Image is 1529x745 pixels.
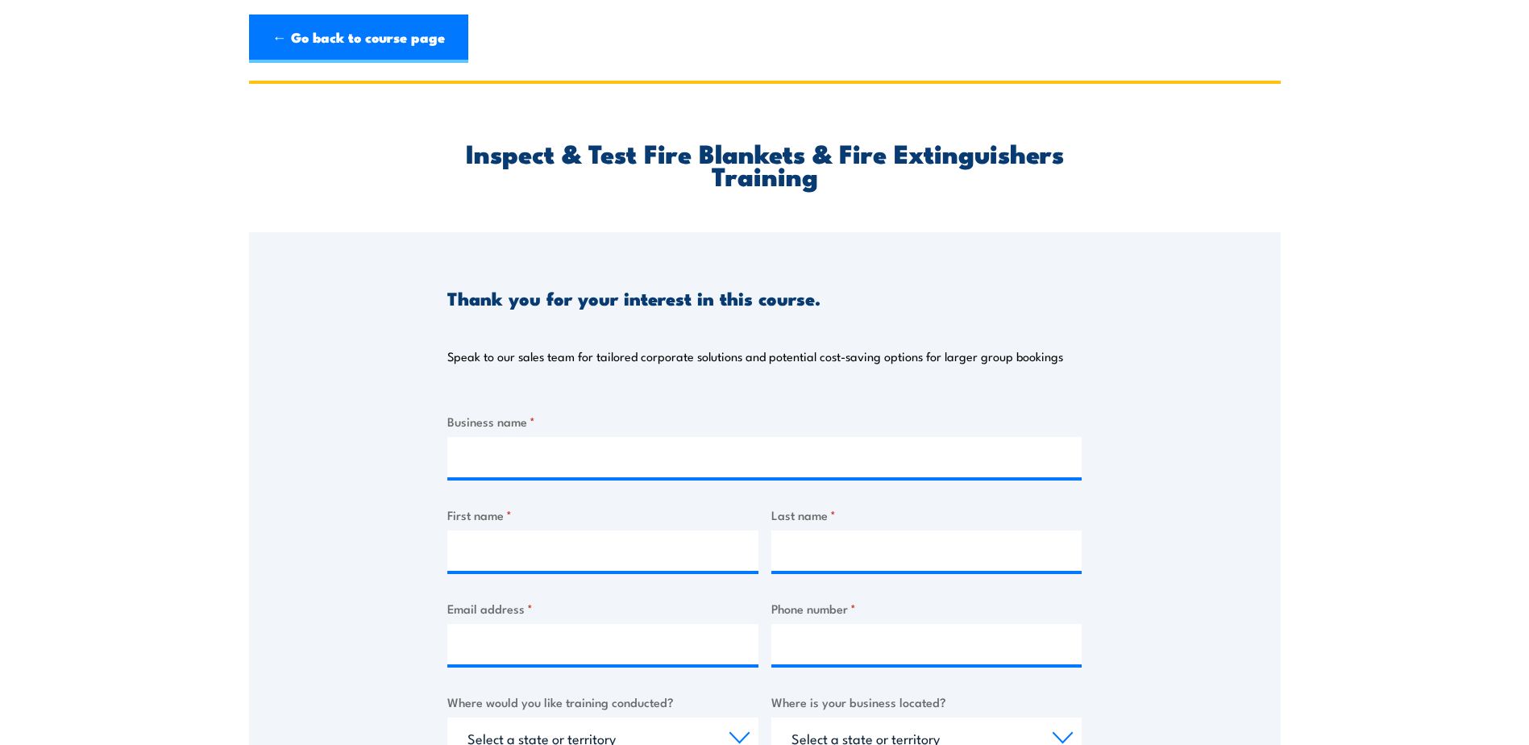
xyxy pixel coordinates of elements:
label: Where is your business located? [771,693,1082,711]
p: Speak to our sales team for tailored corporate solutions and potential cost-saving options for la... [447,348,1063,364]
label: Phone number [771,599,1082,618]
label: Business name [447,412,1082,431]
h2: Inspect & Test Fire Blankets & Fire Extinguishers Training [447,141,1082,186]
label: First name [447,506,758,524]
label: Where would you like training conducted? [447,693,758,711]
a: ← Go back to course page [249,15,468,63]
h3: Thank you for your interest in this course. [447,289,821,307]
label: Email address [447,599,758,618]
label: Last name [771,506,1082,524]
